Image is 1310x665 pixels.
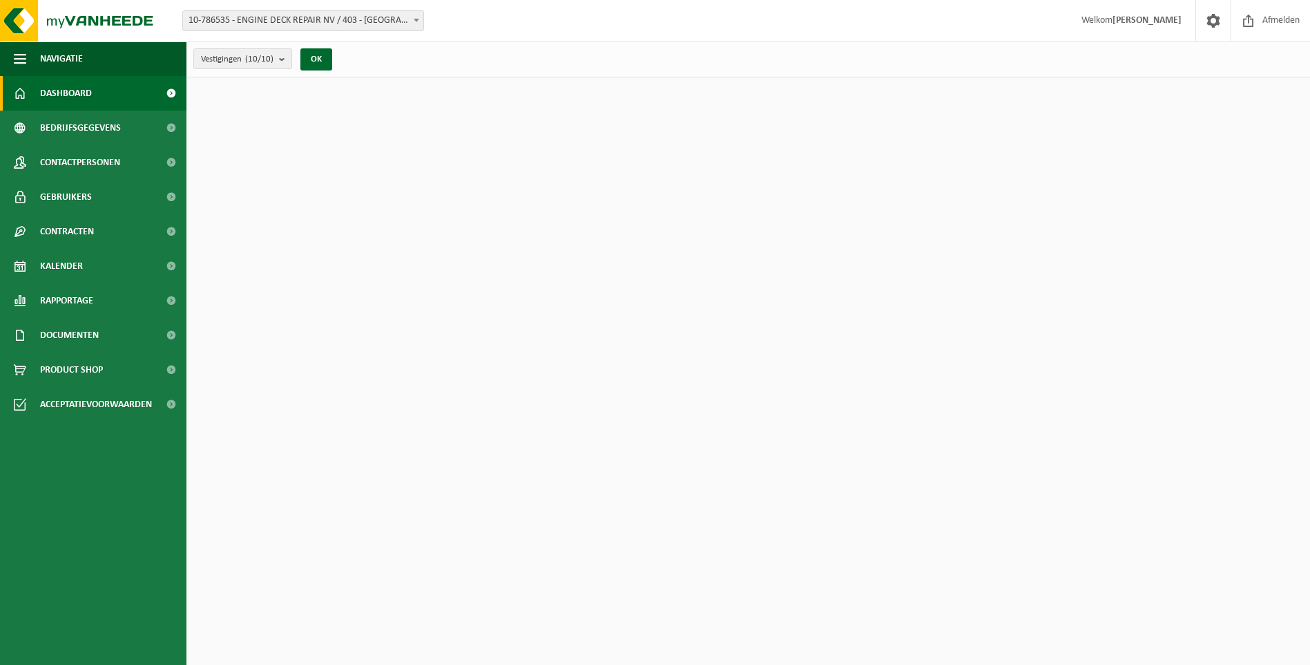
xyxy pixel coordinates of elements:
[40,180,92,214] span: Gebruikers
[40,387,152,422] span: Acceptatievoorwaarden
[201,49,273,70] span: Vestigingen
[1112,15,1182,26] strong: [PERSON_NAME]
[40,353,103,387] span: Product Shop
[40,41,83,76] span: Navigatie
[183,11,423,30] span: 10-786535 - ENGINE DECK REPAIR NV / 403 - ANTWERPEN
[40,318,99,353] span: Documenten
[40,249,83,283] span: Kalender
[40,111,121,145] span: Bedrijfsgegevens
[7,635,231,665] iframe: chat widget
[245,55,273,64] count: (10/10)
[40,145,120,180] span: Contactpersonen
[193,48,292,69] button: Vestigingen(10/10)
[40,283,93,318] span: Rapportage
[40,214,94,249] span: Contracten
[182,10,424,31] span: 10-786535 - ENGINE DECK REPAIR NV / 403 - ANTWERPEN
[40,76,92,111] span: Dashboard
[300,48,332,71] button: OK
